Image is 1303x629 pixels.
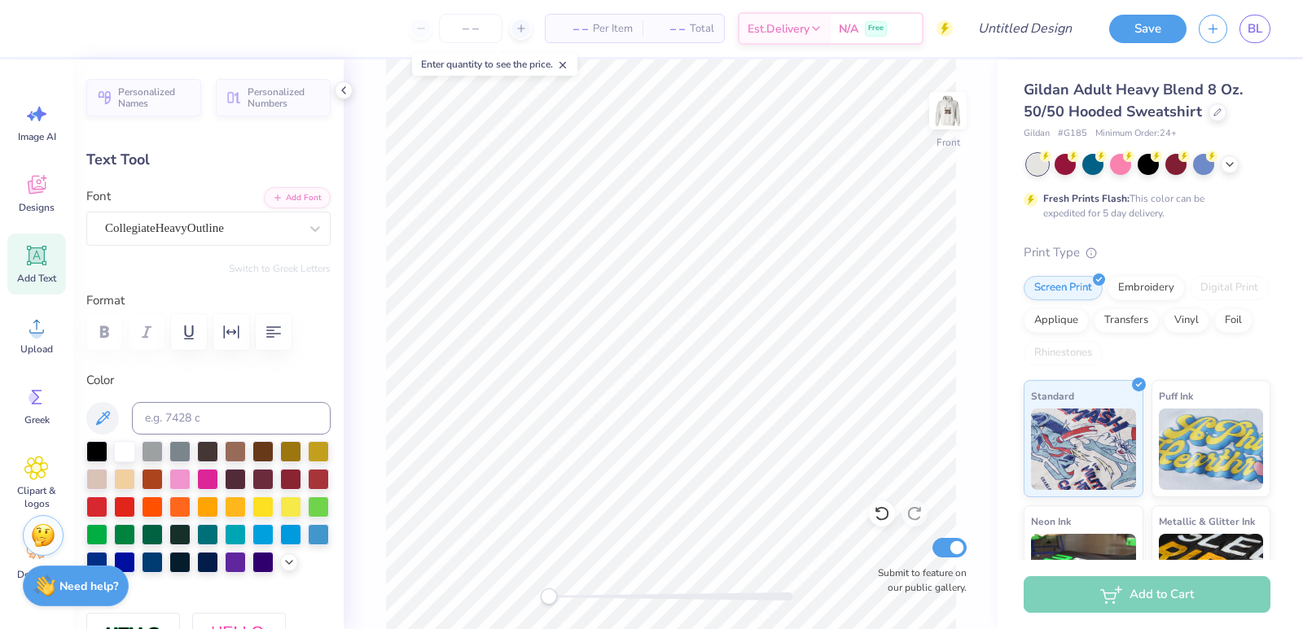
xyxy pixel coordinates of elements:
span: – – [555,20,588,37]
span: Designs [19,201,55,214]
button: Switch to Greek Letters [229,262,331,275]
div: Digital Print [1190,276,1269,300]
span: Add Text [17,272,56,285]
img: Front [932,94,964,127]
input: e.g. 7428 c [132,402,331,435]
div: Enter quantity to see the price. [412,53,577,76]
div: Accessibility label [541,588,557,605]
span: Per Item [593,20,633,37]
span: N/A [839,20,858,37]
label: Submit to feature on our public gallery. [869,566,967,595]
div: Rhinestones [1024,341,1103,365]
span: Clipart & logos [10,484,64,510]
div: Text Tool [86,149,331,171]
input: – – [439,14,502,43]
img: Puff Ink [1159,408,1264,490]
span: – – [652,20,685,37]
span: Gildan Adult Heavy Blend 8 Oz. 50/50 Hooded Sweatshirt [1024,80,1243,121]
span: # G185 [1058,127,1087,141]
span: Neon Ink [1031,513,1071,530]
div: Transfers [1094,308,1159,333]
div: Front [937,135,960,150]
img: Metallic & Glitter Ink [1159,534,1264,615]
span: Gildan [1024,127,1050,141]
button: Personalized Numbers [216,79,331,116]
span: Minimum Order: 24 + [1095,127,1177,141]
label: Font [86,187,111,206]
div: Applique [1024,308,1089,333]
span: Personalized Numbers [248,86,321,109]
span: Metallic & Glitter Ink [1159,513,1255,530]
span: Standard [1031,387,1074,404]
span: Free [868,23,884,34]
img: Standard [1031,408,1136,490]
div: Vinyl [1164,308,1209,333]
span: Personalized Names [118,86,191,109]
img: Neon Ink [1031,534,1136,615]
div: Foil [1214,308,1253,333]
button: Save [1109,15,1187,43]
span: Total [690,20,714,37]
span: Est. Delivery [748,20,809,37]
span: Upload [20,343,53,356]
input: Untitled Design [965,12,1085,45]
label: Format [86,291,331,310]
span: BL [1248,20,1262,38]
strong: Need help? [59,579,118,594]
span: Greek [24,413,50,426]
strong: Fresh Prints Flash: [1043,192,1130,205]
div: Print Type [1024,243,1270,262]
div: Screen Print [1024,276,1103,300]
div: Embroidery [1108,276,1185,300]
button: Personalized Names [86,79,201,116]
a: BL [1239,15,1270,43]
span: Puff Ink [1159,387,1193,404]
label: Color [86,371,331,390]
span: Image AI [18,130,56,143]
button: Add Font [264,187,331,208]
div: This color can be expedited for 5 day delivery. [1043,191,1244,221]
span: Decorate [17,568,56,581]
